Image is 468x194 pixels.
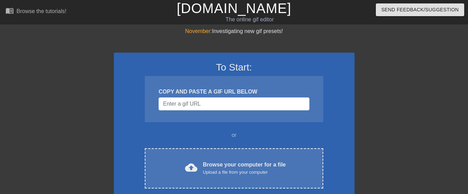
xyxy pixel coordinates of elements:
[114,27,355,35] div: Investigating new gif presets!
[132,131,337,139] div: or
[159,88,309,96] div: COPY AND PASTE A GIF URL BELOW
[381,6,459,14] span: Send Feedback/Suggestion
[203,169,286,176] div: Upload a file from your computer
[203,161,286,176] div: Browse your computer for a file
[185,28,212,34] span: November:
[123,62,346,73] h3: To Start:
[376,3,464,16] button: Send Feedback/Suggestion
[6,7,66,17] a: Browse the tutorials!
[6,7,14,15] span: menu_book
[159,97,309,110] input: Username
[185,161,197,174] span: cloud_upload
[17,8,66,14] div: Browse the tutorials!
[177,1,291,16] a: [DOMAIN_NAME]
[160,15,340,24] div: The online gif editor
